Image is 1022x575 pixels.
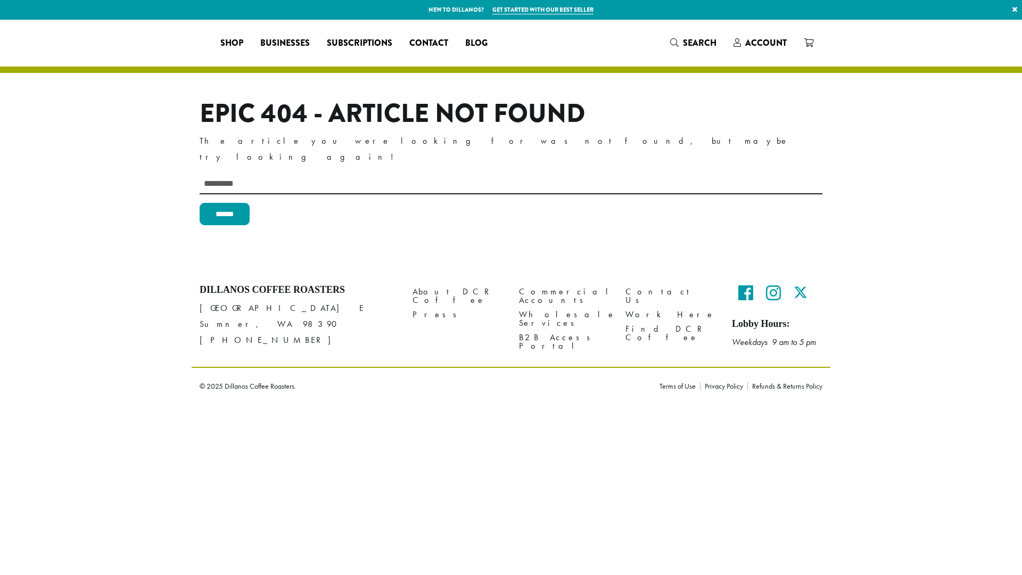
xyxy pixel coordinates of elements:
[200,284,397,296] h4: Dillanos Coffee Roasters
[732,318,822,330] h5: Lobby Hours:
[492,5,594,14] a: Get started with our best seller
[327,37,392,50] span: Subscriptions
[700,382,747,390] a: Privacy Policy
[519,284,609,307] a: Commercial Accounts
[732,336,816,348] em: Weekdays 9 am to 5 pm
[260,37,310,50] span: Businesses
[200,382,644,390] p: © 2025 Dillanos Coffee Roasters.
[747,382,822,390] a: Refunds & Returns Policy
[465,37,488,50] span: Blog
[409,37,448,50] span: Contact
[413,284,503,307] a: About DCR Coffee
[625,284,716,307] a: Contact Us
[683,37,716,49] span: Search
[212,35,252,52] a: Shop
[413,308,503,322] a: Press
[625,322,716,345] a: Find DCR Coffee
[200,133,822,165] p: The article you were looking for was not found, but maybe try looking again!
[625,308,716,322] a: Work Here
[200,98,822,129] h1: Epic 404 - Article Not Found
[745,37,787,49] span: Account
[660,382,700,390] a: Terms of Use
[519,331,609,354] a: B2B Access Portal
[220,37,243,50] span: Shop
[519,308,609,331] a: Wholesale Services
[662,34,725,52] a: Search
[200,300,397,348] p: [GEOGRAPHIC_DATA] E Sumner, WA 98390 [PHONE_NUMBER]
